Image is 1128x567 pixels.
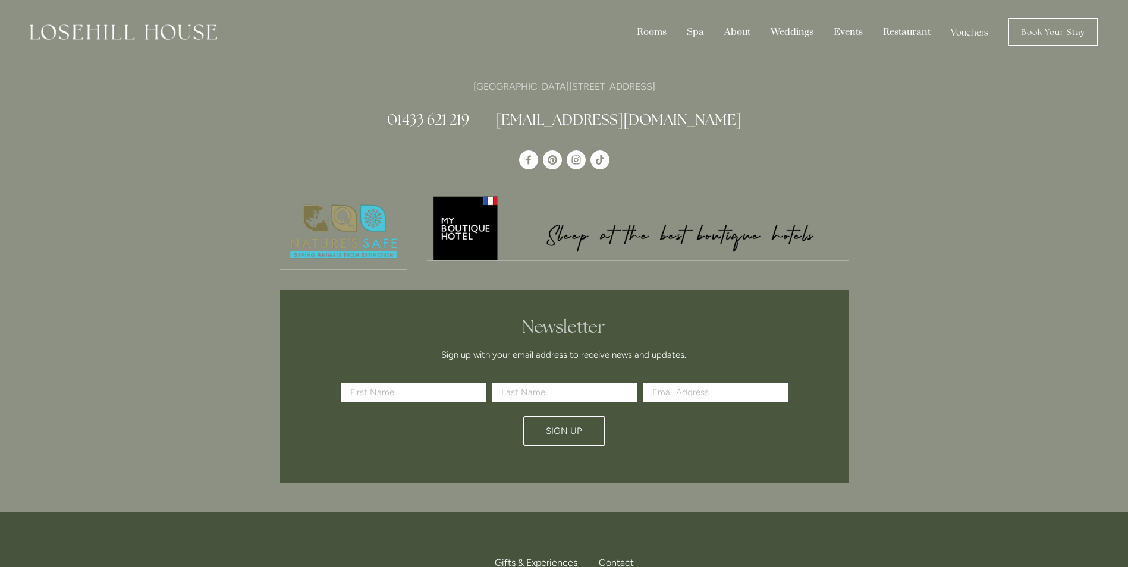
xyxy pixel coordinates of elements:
input: First Name [341,383,486,402]
a: [EMAIL_ADDRESS][DOMAIN_NAME] [496,110,741,129]
a: My Boutique Hotel - Logo [427,194,849,261]
a: TikTok [590,150,609,169]
input: Email Address [643,383,788,402]
a: Nature's Safe - Logo [280,194,407,270]
input: Last Name [492,383,637,402]
a: Losehill House Hotel & Spa [519,150,538,169]
div: Events [825,21,872,43]
div: Weddings [762,21,822,43]
a: Pinterest [543,150,562,169]
h2: Newsletter [345,316,784,338]
div: About [715,21,759,43]
div: Spa [678,21,713,43]
p: Sign up with your email address to receive news and updates. [345,348,784,362]
img: My Boutique Hotel - Logo [427,194,849,260]
a: Book Your Stay [1008,18,1098,46]
button: Sign Up [523,416,605,446]
div: Restaurant [874,21,940,43]
img: Losehill House [30,24,217,40]
p: [GEOGRAPHIC_DATA][STREET_ADDRESS] [280,78,849,94]
a: Instagram [567,150,586,169]
a: Vouchers [942,21,997,43]
img: Nature's Safe - Logo [280,194,407,269]
a: 01433 621 219 [387,110,469,129]
span: Sign Up [546,426,582,436]
div: Rooms [628,21,675,43]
